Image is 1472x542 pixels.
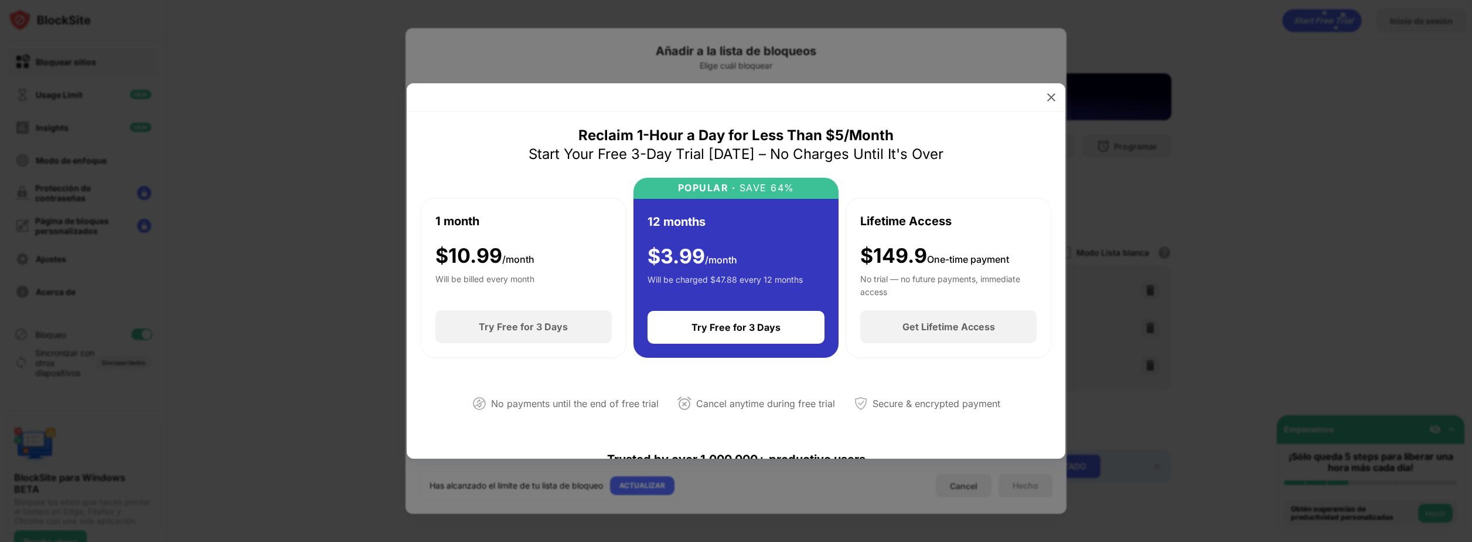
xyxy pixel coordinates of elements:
[578,126,894,145] div: Reclaim 1-Hour a Day for Less Than $5/Month
[435,212,479,230] div: 1 month
[735,182,795,194] div: SAVE 64%
[529,145,943,164] div: Start Your Free 3-Day Trial [DATE] – No Charges Until It's Over
[691,321,781,333] div: Try Free for 3 Days
[472,397,486,411] img: not-paying
[696,395,835,412] div: Cancel anytime during free trial
[648,273,803,297] div: Will be charged $47.88 every 12 months
[927,253,1009,265] span: One-time payment
[435,244,534,268] div: $ 10.99
[435,273,534,296] div: Will be billed every month
[491,395,659,412] div: No payments until the end of free trial
[854,397,868,411] img: secured-payment
[421,431,1051,487] div: Trusted by over 1,000,000+ productive users
[678,182,736,194] div: POPULAR ·
[860,212,952,230] div: Lifetime Access
[902,321,995,333] div: Get Lifetime Access
[873,395,1000,412] div: Secure & encrypted payment
[479,321,568,333] div: Try Free for 3 Days
[502,253,534,265] span: /month
[860,273,1037,296] div: No trial — no future payments, immediate access
[677,397,691,411] img: cancel-anytime
[648,245,737,269] div: $ 3.99
[860,244,1009,268] div: $149.9
[648,213,706,231] div: 12 months
[705,254,737,266] span: /month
